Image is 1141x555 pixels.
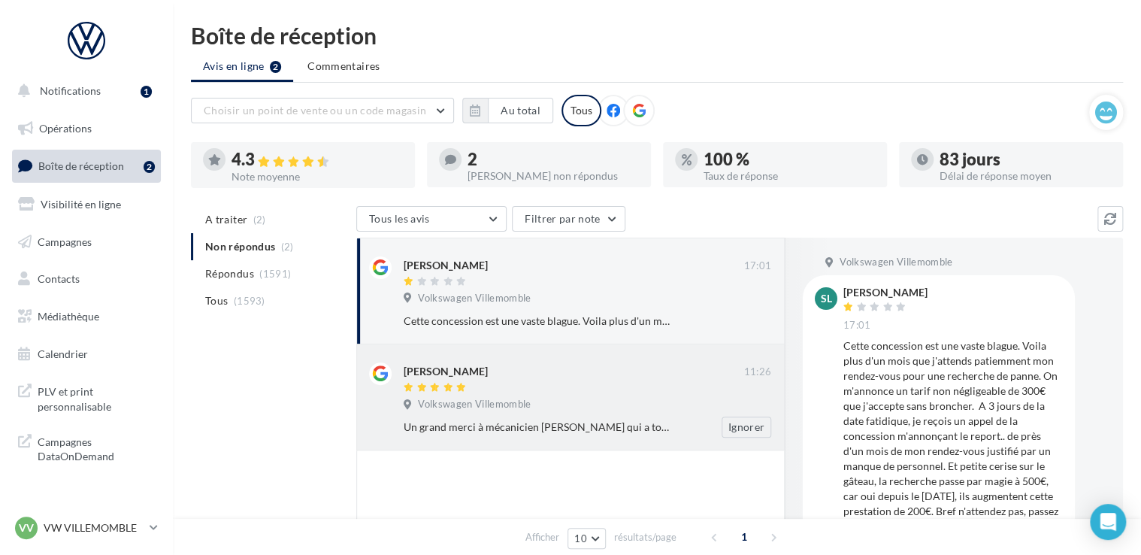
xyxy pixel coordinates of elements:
[743,365,771,379] span: 11:26
[704,151,875,168] div: 100 %
[259,268,291,280] span: (1591)
[840,256,952,269] span: Volkswagen Villemomble
[404,258,488,273] div: [PERSON_NAME]
[9,75,158,107] button: Notifications 1
[41,198,121,211] span: Visibilité en ligne
[843,287,928,298] div: [PERSON_NAME]
[38,310,99,323] span: Médiathèque
[1090,504,1126,540] div: Open Intercom Messenger
[468,151,639,168] div: 2
[512,206,625,232] button: Filtrer par note
[9,189,164,220] a: Visibilité en ligne
[404,420,673,435] div: Un grand merci à mécanicien [PERSON_NAME] qui a tout de suite vu le problème de ma voiture été qu...
[232,171,403,182] div: Note moyenne
[462,98,553,123] button: Au total
[38,432,155,464] span: Campagnes DataOnDemand
[144,161,155,173] div: 2
[9,263,164,295] a: Contacts
[191,24,1123,47] div: Boîte de réception
[40,84,101,97] span: Notifications
[468,171,639,181] div: [PERSON_NAME] non répondus
[191,98,454,123] button: Choisir un point de vente ou un code magasin
[525,530,559,544] span: Afficher
[940,151,1111,168] div: 83 jours
[574,532,587,544] span: 10
[9,226,164,258] a: Campagnes
[141,86,152,98] div: 1
[9,150,164,182] a: Boîte de réception2
[418,292,531,305] span: Volkswagen Villemomble
[38,159,124,172] span: Boîte de réception
[12,514,161,542] a: VV VW VILLEMOMBLE
[356,206,507,232] button: Tous les avis
[404,364,488,379] div: [PERSON_NAME]
[404,314,673,329] div: Cette concession est une vaste blague. Voila plus d'un mois que j'attends patiemment mon rendez-v...
[9,375,164,420] a: PLV et print personnalisable
[488,98,553,123] button: Au total
[38,235,92,247] span: Campagnes
[9,426,164,470] a: Campagnes DataOnDemand
[743,259,771,273] span: 17:01
[732,525,756,549] span: 1
[307,59,380,74] span: Commentaires
[9,113,164,144] a: Opérations
[821,291,832,306] span: Sl
[234,295,265,307] span: (1593)
[205,293,228,308] span: Tous
[39,122,92,135] span: Opérations
[205,266,254,281] span: Répondus
[9,301,164,332] a: Médiathèque
[9,338,164,370] a: Calendrier
[204,104,426,117] span: Choisir un point de vente ou un code magasin
[205,212,247,227] span: A traiter
[19,520,34,535] span: VV
[38,381,155,414] span: PLV et print personnalisable
[44,520,144,535] p: VW VILLEMOMBLE
[38,272,80,285] span: Contacts
[232,151,403,168] div: 4.3
[722,417,771,438] button: Ignorer
[704,171,875,181] div: Taux de réponse
[561,95,601,126] div: Tous
[369,212,430,225] span: Tous les avis
[843,319,871,332] span: 17:01
[253,214,266,226] span: (2)
[418,398,531,411] span: Volkswagen Villemomble
[940,171,1111,181] div: Délai de réponse moyen
[843,338,1063,534] div: Cette concession est une vaste blague. Voila plus d'un mois que j'attends patiemment mon rendez-v...
[38,347,88,360] span: Calendrier
[614,530,676,544] span: résultats/page
[567,528,606,549] button: 10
